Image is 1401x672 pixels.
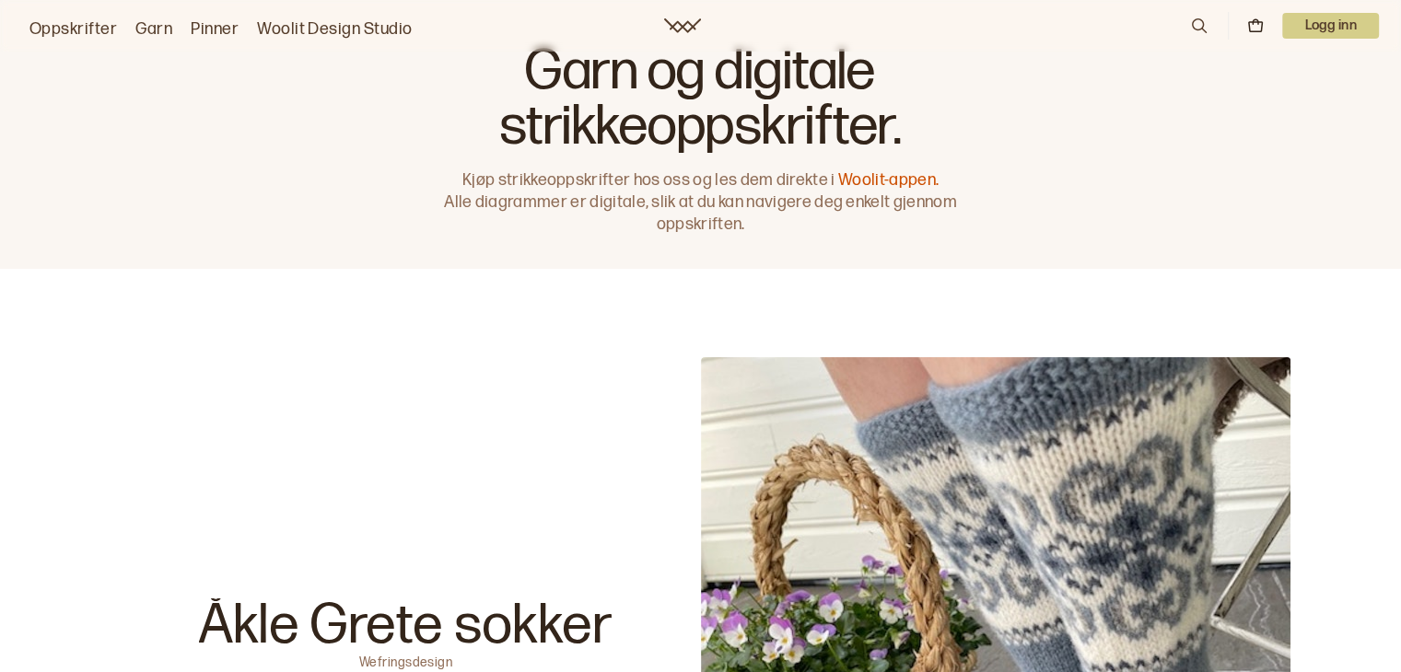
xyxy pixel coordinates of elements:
[191,17,239,42] a: Pinner
[1282,13,1379,39] p: Logg inn
[257,17,413,42] a: Woolit Design Studio
[1282,13,1379,39] button: User dropdown
[359,654,453,666] p: Wefringsdesign
[436,44,966,155] h1: Garn og digitale strikkeoppskrifter.
[436,169,966,236] p: Kjøp strikkeoppskrifter hos oss og les dem direkte i Alle diagrammer er digitale, slik at du kan ...
[135,17,172,42] a: Garn
[838,170,939,190] a: Woolit-appen.
[664,18,701,33] a: Woolit
[199,598,613,654] p: Åkle Grete sokker
[29,17,117,42] a: Oppskrifter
